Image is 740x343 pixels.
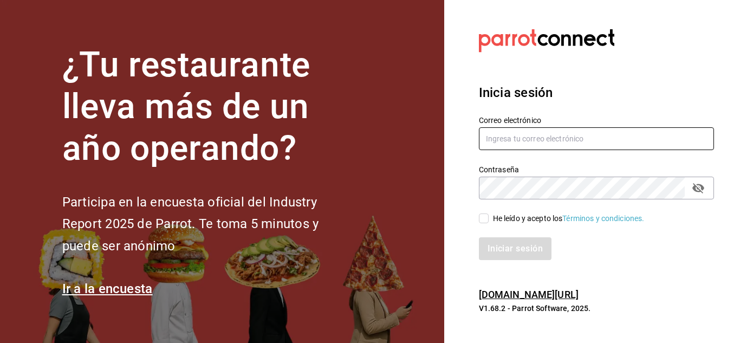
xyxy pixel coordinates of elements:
[62,281,153,296] a: Ir a la encuesta
[479,83,714,102] h3: Inicia sesión
[479,289,579,300] a: [DOMAIN_NAME][URL]
[493,213,645,224] div: He leído y acepto los
[479,166,714,173] label: Contraseña
[479,303,714,314] p: V1.68.2 - Parrot Software, 2025.
[689,179,707,197] button: passwordField
[479,127,714,150] input: Ingresa tu correo electrónico
[562,214,644,223] a: Términos y condiciones.
[62,191,355,257] h2: Participa en la encuesta oficial del Industry Report 2025 de Parrot. Te toma 5 minutos y puede se...
[62,44,355,169] h1: ¿Tu restaurante lleva más de un año operando?
[479,117,714,124] label: Correo electrónico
